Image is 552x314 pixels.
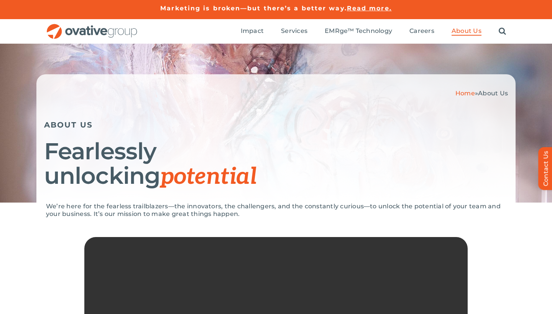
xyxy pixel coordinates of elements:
h5: ABOUT US [44,120,508,129]
a: Impact [241,27,264,36]
a: About Us [452,27,481,36]
span: » [455,90,508,97]
a: Search [499,27,506,36]
nav: Menu [241,19,506,44]
p: We’re here for the fearless trailblazers—the innovators, the challengers, and the constantly curi... [46,203,506,218]
span: About Us [452,27,481,35]
span: About Us [478,90,508,97]
a: Home [455,90,475,97]
a: Read more. [347,5,392,12]
a: Services [281,27,307,36]
a: OG_Full_horizontal_RGB [46,23,138,30]
span: Impact [241,27,264,35]
h1: Fearlessly unlocking [44,139,508,189]
span: Services [281,27,307,35]
span: potential [160,163,256,191]
a: Marketing is broken—but there’s a better way. [160,5,347,12]
a: Careers [409,27,434,36]
span: Careers [409,27,434,35]
a: EMRge™ Technology [325,27,392,36]
span: EMRge™ Technology [325,27,392,35]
